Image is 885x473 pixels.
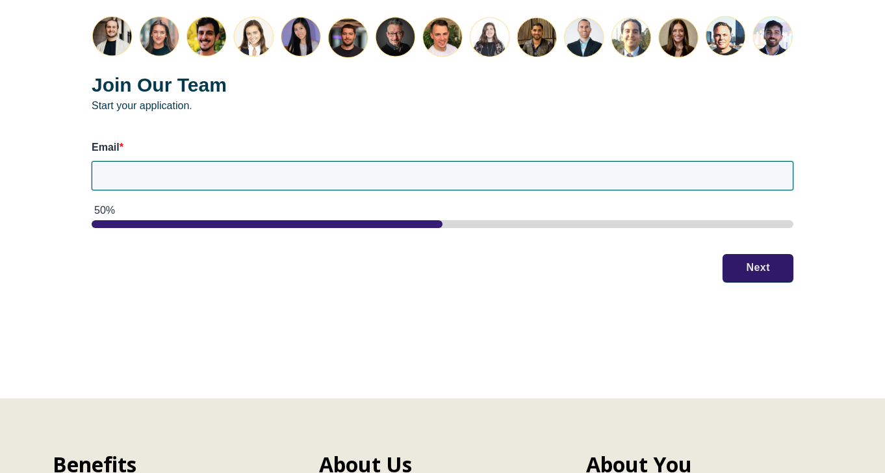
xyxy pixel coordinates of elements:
span: Email [92,142,120,153]
strong: Join Our Team [92,74,227,96]
div: page 1 of 2 [92,220,793,228]
p: Start your application. [92,71,793,112]
div: 50% [94,203,793,218]
img: Join the Lean Layer team [92,16,793,58]
button: Next [723,254,793,281]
